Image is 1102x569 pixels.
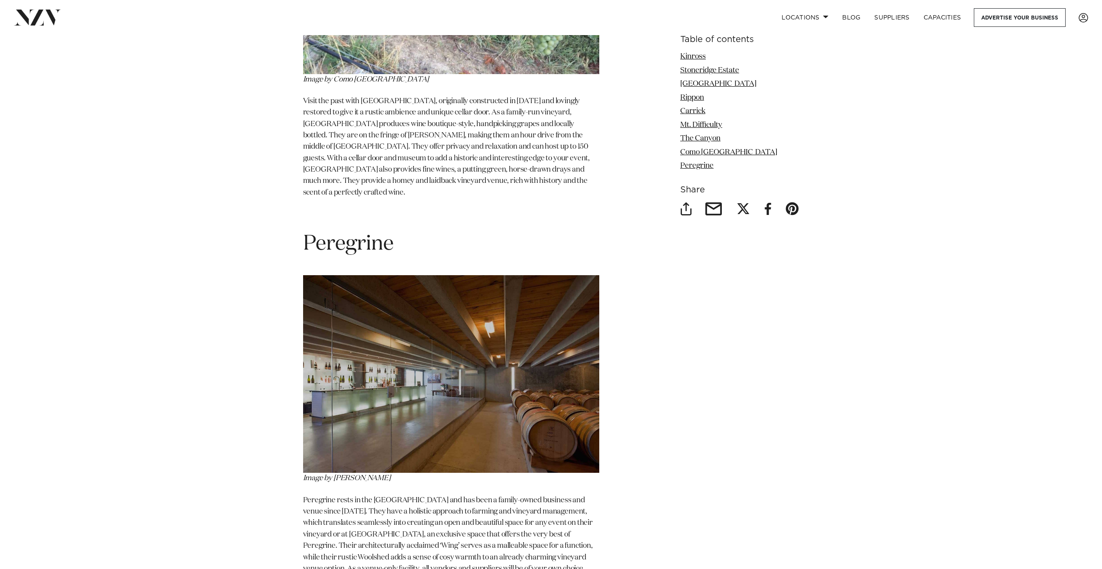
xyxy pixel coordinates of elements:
[680,107,705,115] a: Carrick
[14,10,61,25] img: nzv-logo.png
[867,8,916,27] a: SUPPLIERS
[680,162,714,169] a: Peregrine
[680,94,704,101] a: Rippon
[303,76,429,83] span: Image by Como [GEOGRAPHIC_DATA]
[303,98,590,196] span: Visit the past with [GEOGRAPHIC_DATA], originally constructed in [DATE] and lovingly restored to ...
[680,53,706,60] a: Kinross
[680,80,756,88] a: [GEOGRAPHIC_DATA]
[835,8,867,27] a: BLOG
[303,475,391,482] span: Image by [PERSON_NAME]
[680,66,739,74] a: Stoneridge Estate
[974,8,1066,27] a: Advertise your business
[917,8,968,27] a: Capacities
[680,35,799,44] h6: Table of contents
[680,185,799,195] h6: Share
[680,148,777,156] a: Como [GEOGRAPHIC_DATA]
[303,234,394,254] span: Peregrine
[775,8,835,27] a: Locations
[303,275,599,473] img: queenstown, queenstown vineyard venue, vineyard
[680,121,722,128] a: Mt. Difficulty
[680,135,721,142] a: The Canyon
